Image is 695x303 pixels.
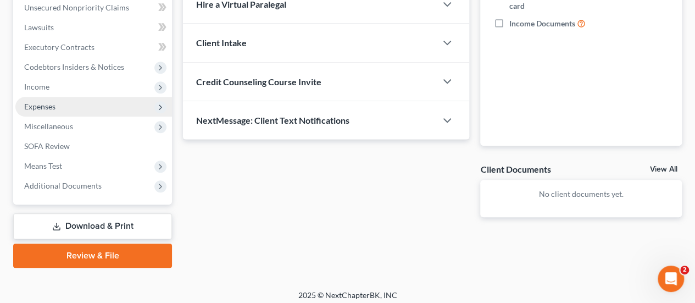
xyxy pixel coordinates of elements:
span: Client Intake [196,37,247,48]
span: Expenses [24,102,55,111]
a: Lawsuits [15,18,172,37]
span: Credit Counseling Course Invite [196,76,321,87]
a: SOFA Review [15,136,172,156]
a: View All [650,166,677,173]
span: SOFA Review [24,141,70,151]
span: Additional Documents [24,181,102,190]
span: Income [24,82,49,91]
span: Unsecured Nonpriority Claims [24,3,129,12]
span: Miscellaneous [24,122,73,131]
span: Executory Contracts [24,42,94,52]
span: Lawsuits [24,23,54,32]
span: Income Documents [509,18,575,29]
span: NextMessage: Client Text Notifications [196,115,349,125]
iframe: Intercom live chat [658,266,684,292]
a: Executory Contracts [15,37,172,57]
span: 2 [680,266,689,274]
p: No client documents yet. [489,189,673,200]
a: Download & Print [13,213,172,239]
span: Means Test [24,161,62,170]
a: Review & File [13,244,172,268]
span: Codebtors Insiders & Notices [24,62,124,71]
div: Client Documents [480,163,551,175]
